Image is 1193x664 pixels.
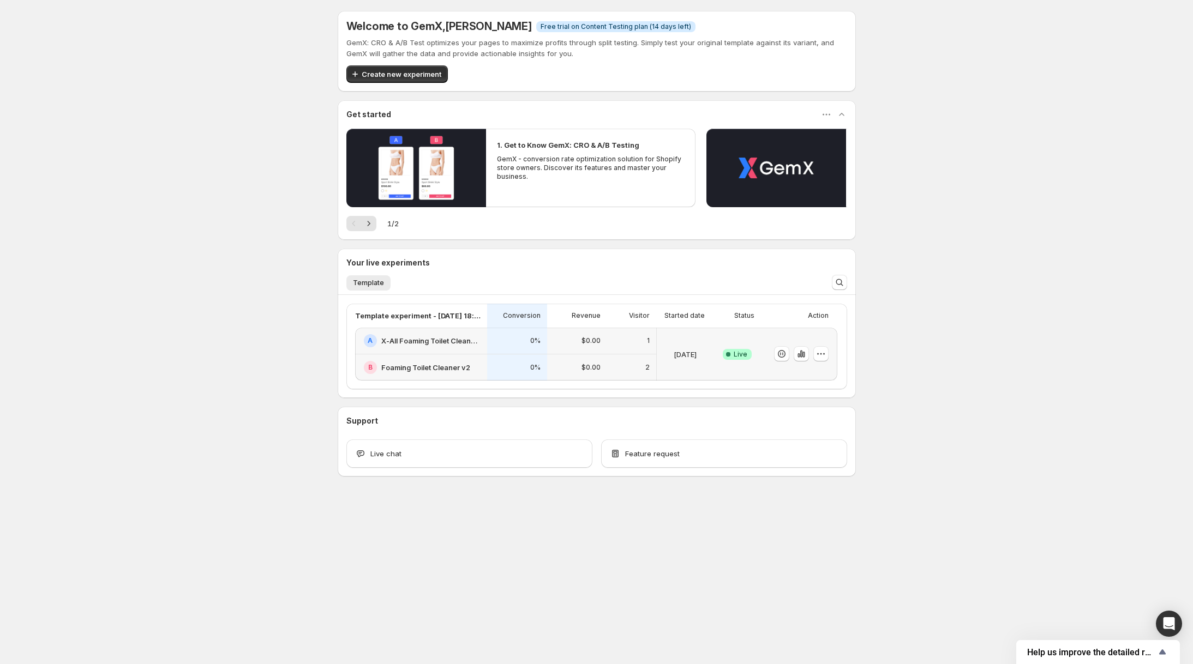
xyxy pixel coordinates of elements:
p: Template experiment - [DATE] 18:26:22 [355,310,481,321]
p: [DATE] [674,349,697,360]
h3: Get started [346,109,391,120]
h3: Support [346,415,378,426]
h3: Your live experiments [346,257,430,268]
h2: Foaming Toilet Cleaner v2 [381,362,470,373]
h2: B [368,363,373,372]
span: 1 / 2 [387,218,399,229]
span: Template [353,279,384,287]
span: Feature request [625,448,680,459]
button: Create new experiment [346,65,448,83]
p: 0% [530,336,541,345]
p: $0.00 [581,336,601,345]
button: Play video [706,129,846,207]
p: Started date [664,311,705,320]
p: GemX: CRO & A/B Test optimizes your pages to maximize profits through split testing. Simply test ... [346,37,847,59]
span: Create new experiment [362,69,441,80]
h5: Welcome to GemX [346,20,532,33]
button: Show survey - Help us improve the detailed report for A/B campaigns [1027,645,1169,659]
div: Open Intercom Messenger [1156,611,1182,637]
span: Free trial on Content Testing plan (14 days left) [541,22,691,31]
p: Visitor [629,311,650,320]
p: GemX - conversion rate optimization solution for Shopify store owners. Discover its features and ... [497,155,685,181]
nav: Pagination [346,216,376,231]
span: , [PERSON_NAME] [442,20,532,33]
p: Conversion [503,311,541,320]
h2: X-All Foaming Toilet Cleaner pdp [381,335,481,346]
h2: A [368,336,373,345]
button: Next [361,216,376,231]
p: Action [808,311,829,320]
p: 0% [530,363,541,372]
p: Revenue [572,311,601,320]
button: Search and filter results [832,275,847,290]
p: $0.00 [581,363,601,372]
span: Live [734,350,747,359]
span: Live chat [370,448,401,459]
p: 2 [645,363,650,372]
p: Status [734,311,754,320]
span: Help us improve the detailed report for A/B campaigns [1027,647,1156,657]
p: 1 [647,336,650,345]
button: Play video [346,129,486,207]
h2: 1. Get to Know GemX: CRO & A/B Testing [497,140,639,150]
